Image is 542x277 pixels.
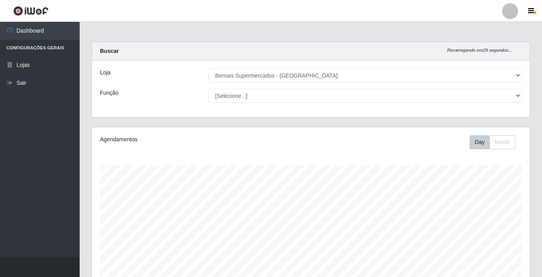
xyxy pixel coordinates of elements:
[470,135,490,149] button: Day
[470,135,522,149] div: Toolbar with button groups
[100,135,269,144] div: Agendamentos
[100,89,119,97] label: Função
[489,135,515,149] button: Month
[470,135,515,149] div: First group
[447,48,512,53] i: Recarregando em 29 segundos...
[100,68,110,77] label: Loja
[100,48,119,54] strong: Buscar
[13,6,49,16] img: CoreUI Logo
